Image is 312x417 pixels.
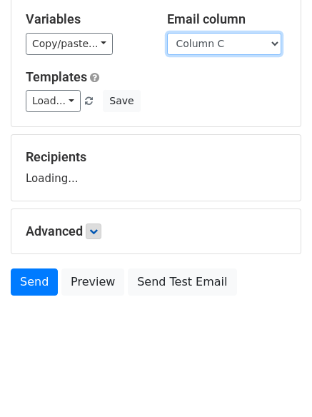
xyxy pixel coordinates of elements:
[11,268,58,296] a: Send
[103,90,140,112] button: Save
[26,149,286,186] div: Loading...
[241,348,312,417] iframe: Chat Widget
[26,90,81,112] a: Load...
[26,11,146,27] h5: Variables
[61,268,124,296] a: Preview
[26,223,286,239] h5: Advanced
[167,11,287,27] h5: Email column
[128,268,236,296] a: Send Test Email
[26,33,113,55] a: Copy/paste...
[26,149,286,165] h5: Recipients
[26,69,87,84] a: Templates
